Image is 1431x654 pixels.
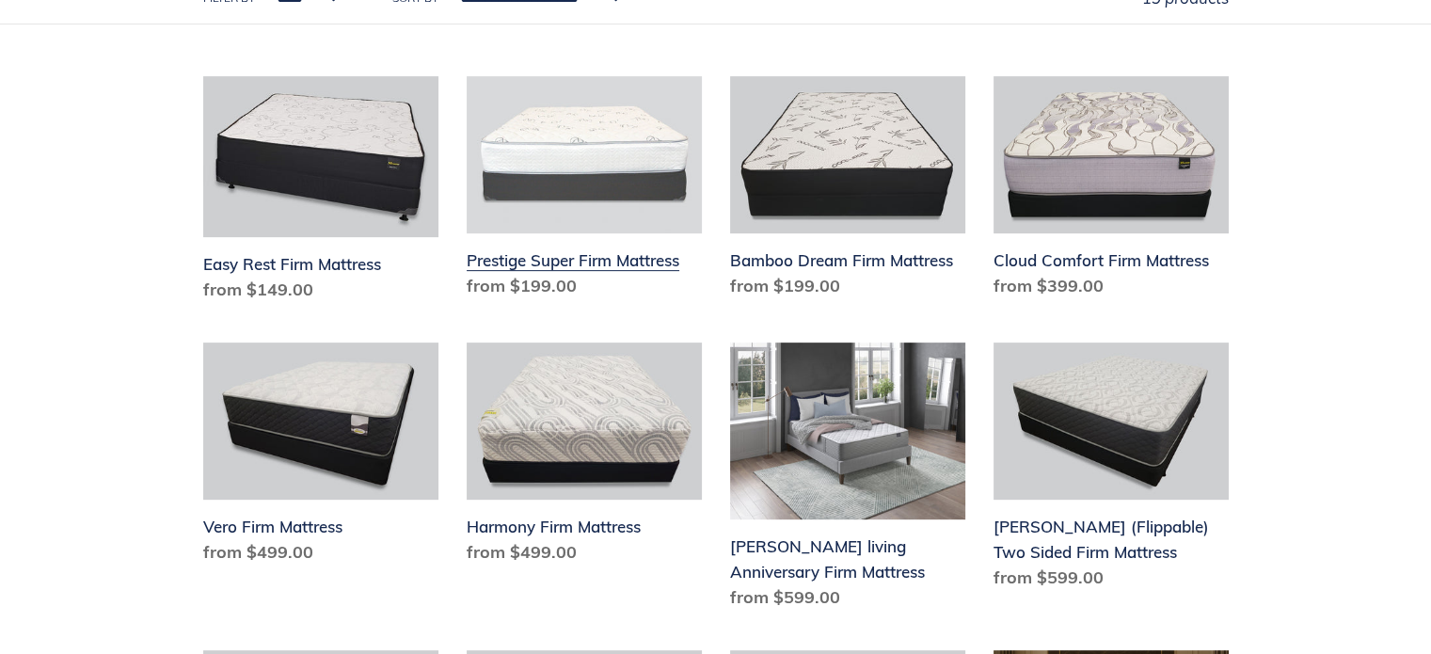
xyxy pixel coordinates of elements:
a: Bamboo Dream Firm Mattress [730,76,965,306]
a: Cloud Comfort Firm Mattress [994,76,1229,306]
a: Vero Firm Mattress [203,343,438,572]
a: Scott living Anniversary Firm Mattress [730,343,965,617]
a: Del Ray (Flippable) Two Sided Firm Mattress [994,343,1229,598]
a: Easy Rest Firm Mattress [203,76,438,310]
a: Harmony Firm Mattress [467,343,702,572]
a: Prestige Super Firm Mattress [467,76,702,306]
